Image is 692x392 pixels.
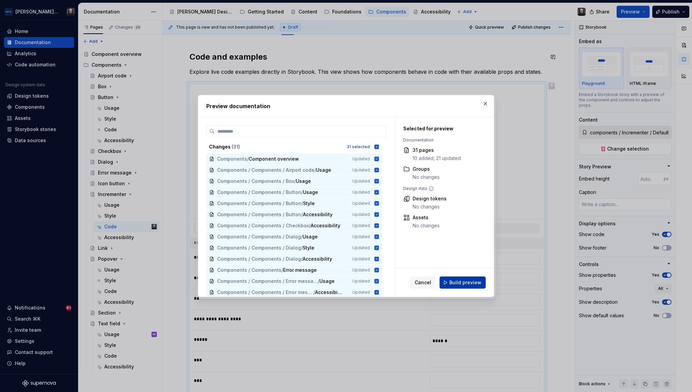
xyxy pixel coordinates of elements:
[316,167,331,173] span: Usage
[352,256,370,262] span: Updated
[303,244,316,251] span: Style
[352,245,370,251] span: Updated
[413,203,447,210] div: No changes
[217,156,247,162] span: Components
[403,186,482,191] div: Design data
[313,289,315,296] span: /
[413,222,440,229] div: No changes
[413,166,440,172] div: Groups
[440,276,486,289] button: Build preview
[209,143,343,150] div: Changes
[413,147,461,154] div: 31 pages
[294,178,296,185] span: /
[303,200,316,207] span: Style
[415,279,431,286] span: Cancel
[352,267,370,273] span: Updated
[217,189,301,196] span: Components / Components / Button
[303,211,333,218] span: Accessibility
[301,189,303,196] span: /
[352,167,370,173] span: Updated
[283,267,317,273] span: Error message
[314,167,316,173] span: /
[206,102,486,110] h2: Preview documentation
[352,178,370,184] span: Updated
[217,289,313,296] span: Components / Components / Error message
[301,211,303,218] span: /
[352,212,370,217] span: Updated
[309,222,311,229] span: /
[319,278,335,285] span: Usage
[347,144,370,150] div: 31 selected
[311,222,340,229] span: Accessibility
[413,174,440,181] div: No changes
[301,200,303,207] span: /
[217,244,301,251] span: Components / Components / Dialog
[217,222,309,229] span: Components / Components / Checkbox
[303,256,332,262] span: Accessibility
[217,256,301,262] span: Components / Components / Dialog
[217,278,318,285] span: Components / Components / Error message
[352,201,370,206] span: Updated
[352,279,370,284] span: Updated
[352,234,370,239] span: Updated
[281,267,283,273] span: /
[249,156,299,162] span: Component overview
[247,156,249,162] span: /
[413,214,440,221] div: Assets
[303,233,318,240] span: Usage
[352,156,370,162] span: Updated
[217,167,314,173] span: Components / Components / Airport code
[217,211,301,218] span: Components / Components / Button
[352,190,370,195] span: Updated
[318,278,319,285] span: /
[301,233,303,240] span: /
[303,189,318,196] span: Usage
[301,244,303,251] span: /
[410,276,436,289] button: Cancel
[217,233,301,240] span: Components / Components / Dialog
[315,289,343,296] span: Accessibility
[403,125,482,132] div: Selected for preview
[352,290,370,295] span: Updated
[403,137,482,143] div: Documentation
[217,178,294,185] span: Components / Components / Box
[352,223,370,228] span: Updated
[217,200,301,207] span: Components / Components / Button
[449,279,481,286] span: Build preview
[217,267,281,273] span: Components / Components
[296,178,311,185] span: Usage
[301,256,303,262] span: /
[413,195,447,202] div: Design tokens
[232,144,240,150] span: ( 31 )
[413,155,461,162] div: 10 added, 21 updated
